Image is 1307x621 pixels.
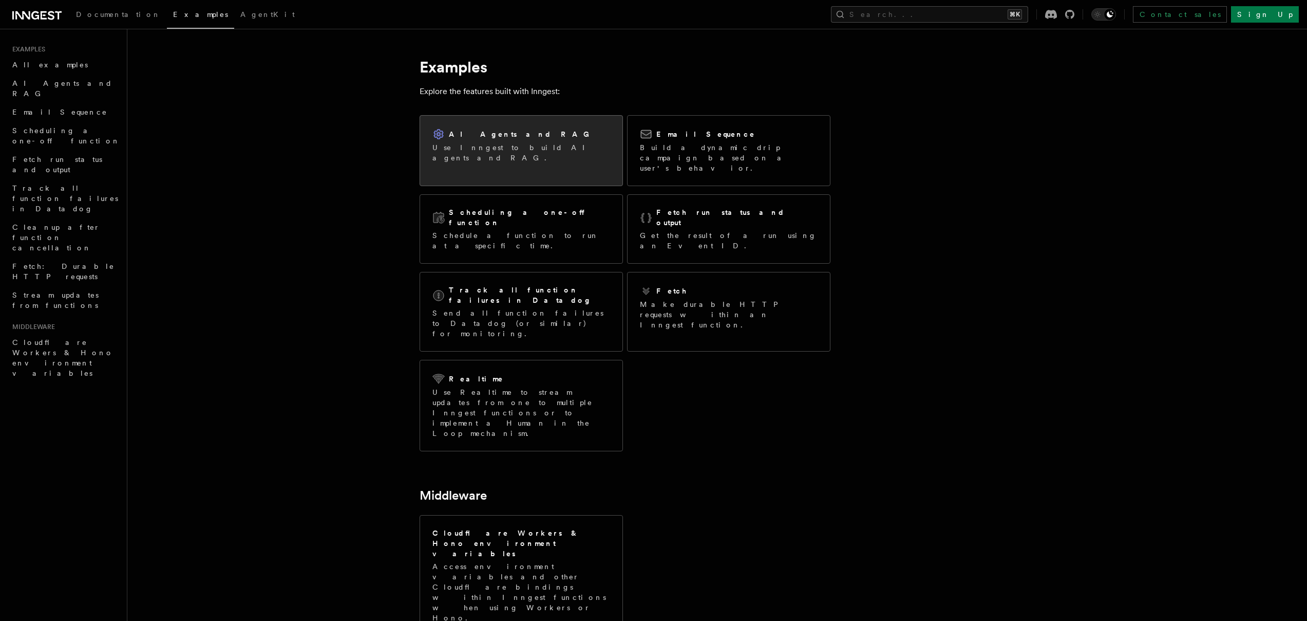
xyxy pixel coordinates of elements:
a: Sign Up [1231,6,1299,23]
span: Stream updates from functions [12,291,99,309]
span: Track all function failures in Datadog [12,184,118,213]
a: FetchMake durable HTTP requests within an Inngest function. [627,272,830,352]
a: AgentKit [234,3,301,28]
p: Build a dynamic drip campaign based on a user's behavior. [640,142,818,173]
h2: Realtime [449,374,504,384]
p: Make durable HTTP requests within an Inngest function. [640,299,818,330]
p: Use Realtime to stream updates from one to multiple Inngest functions or to implement a Human in ... [432,387,610,439]
a: Fetch: Durable HTTP requests [8,257,121,286]
p: Send all function failures to Datadog (or similar) for monitoring. [432,308,610,339]
button: Toggle dark mode [1091,8,1116,21]
span: Email Sequence [12,108,107,116]
a: Examples [167,3,234,29]
span: Cloudflare Workers & Hono environment variables [12,338,113,377]
a: Scheduling a one-off functionSchedule a function to run at a specific time. [420,194,623,264]
a: Cleanup after function cancellation [8,218,121,257]
a: AI Agents and RAGUse Inngest to build AI agents and RAG. [420,115,623,186]
button: Search...⌘K [831,6,1028,23]
p: Get the result of a run using an Event ID. [640,230,818,251]
a: Cloudflare Workers & Hono environment variables [8,333,121,382]
a: Fetch run status and outputGet the result of a run using an Event ID. [627,194,830,264]
h2: Scheduling a one-off function [449,207,610,228]
span: Cleanup after function cancellation [12,223,100,252]
a: Contact sales [1133,6,1227,23]
a: Scheduling a one-off function [8,121,121,150]
h2: Fetch run status and output [656,207,818,228]
h2: Email Sequence [656,129,755,139]
a: Track all function failures in DatadogSend all function failures to Datadog (or similar) for moni... [420,272,623,352]
span: Scheduling a one-off function [12,126,120,145]
a: All examples [8,56,121,74]
span: AgentKit [240,10,295,19]
h1: Examples [420,58,830,76]
a: RealtimeUse Realtime to stream updates from one to multiple Inngest functions or to implement a H... [420,360,623,451]
a: AI Agents and RAG [8,74,121,103]
h2: Cloudflare Workers & Hono environment variables [432,528,610,559]
p: Use Inngest to build AI agents and RAG. [432,142,610,163]
h2: Track all function failures in Datadog [449,285,610,305]
a: Middleware [420,488,487,503]
p: Schedule a function to run at a specific time. [432,230,610,251]
a: Fetch run status and output [8,150,121,179]
span: Fetch run status and output [12,155,102,174]
span: Examples [173,10,228,19]
a: Email SequenceBuild a dynamic drip campaign based on a user's behavior. [627,115,830,186]
p: Explore the features built with Inngest: [420,84,830,99]
a: Email Sequence [8,103,121,121]
span: Middleware [8,323,55,331]
h2: AI Agents and RAG [449,129,595,139]
h2: Fetch [656,286,688,296]
a: Documentation [70,3,167,28]
span: All examples [12,61,88,69]
span: Documentation [76,10,161,19]
a: Stream updates from functions [8,286,121,315]
kbd: ⌘K [1008,9,1022,20]
span: Fetch: Durable HTTP requests [12,262,115,281]
a: Track all function failures in Datadog [8,179,121,218]
span: Examples [8,45,45,53]
span: AI Agents and RAG [12,79,112,98]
